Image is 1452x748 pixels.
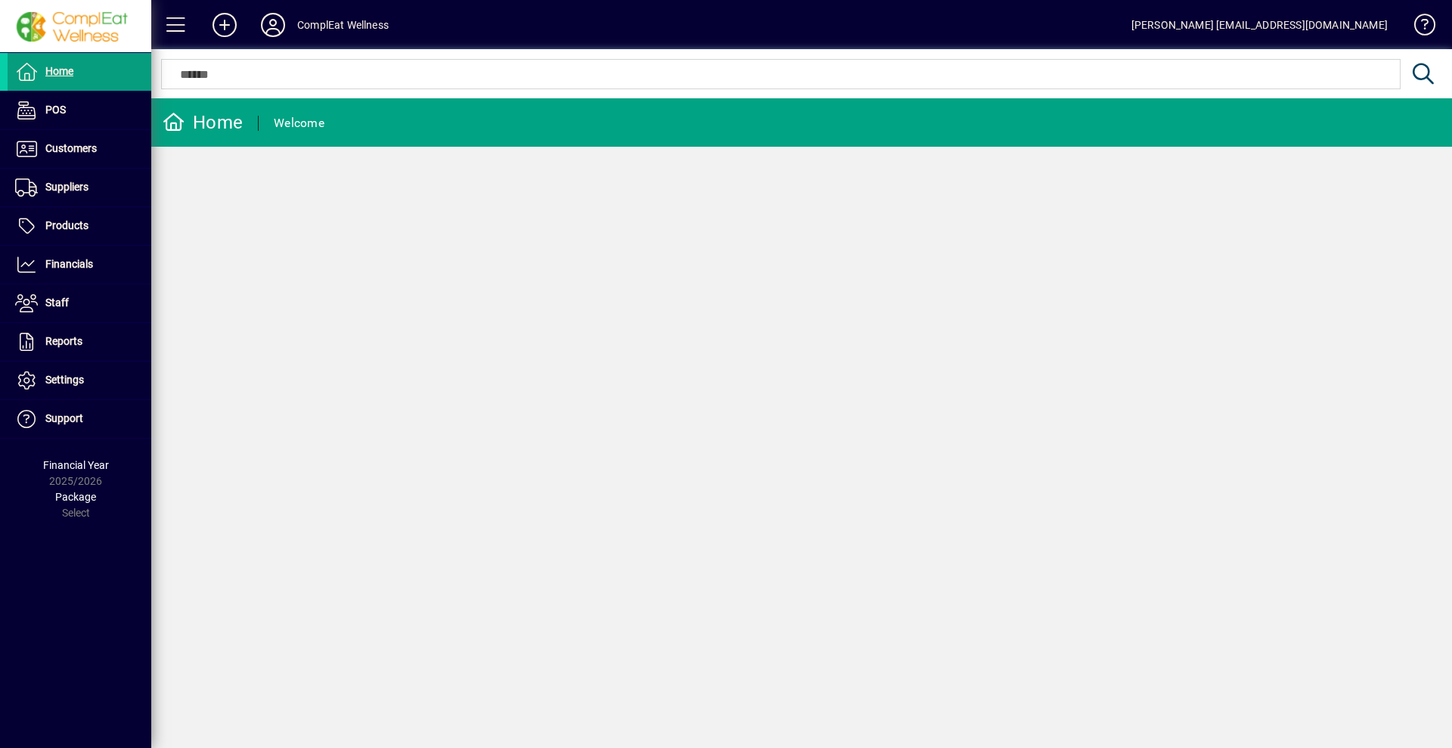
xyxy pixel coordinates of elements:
a: Support [8,400,151,438]
span: Package [55,491,96,503]
span: Home [45,65,73,77]
span: Settings [45,374,84,386]
a: POS [8,92,151,129]
a: Products [8,207,151,245]
a: Reports [8,323,151,361]
span: Staff [45,296,69,309]
span: Reports [45,335,82,347]
div: Welcome [274,111,324,135]
span: Financial Year [43,459,109,471]
a: Financials [8,246,151,284]
a: Settings [8,362,151,399]
div: [PERSON_NAME] [EMAIL_ADDRESS][DOMAIN_NAME] [1131,13,1388,37]
span: Suppliers [45,181,88,193]
a: Knowledge Base [1403,3,1433,52]
a: Staff [8,284,151,322]
span: Products [45,219,88,231]
span: Support [45,412,83,424]
span: Customers [45,142,97,154]
a: Suppliers [8,169,151,206]
button: Add [200,11,249,39]
span: Financials [45,258,93,270]
div: Home [163,110,243,135]
div: ComplEat Wellness [297,13,389,37]
a: Customers [8,130,151,168]
span: POS [45,104,66,116]
button: Profile [249,11,297,39]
